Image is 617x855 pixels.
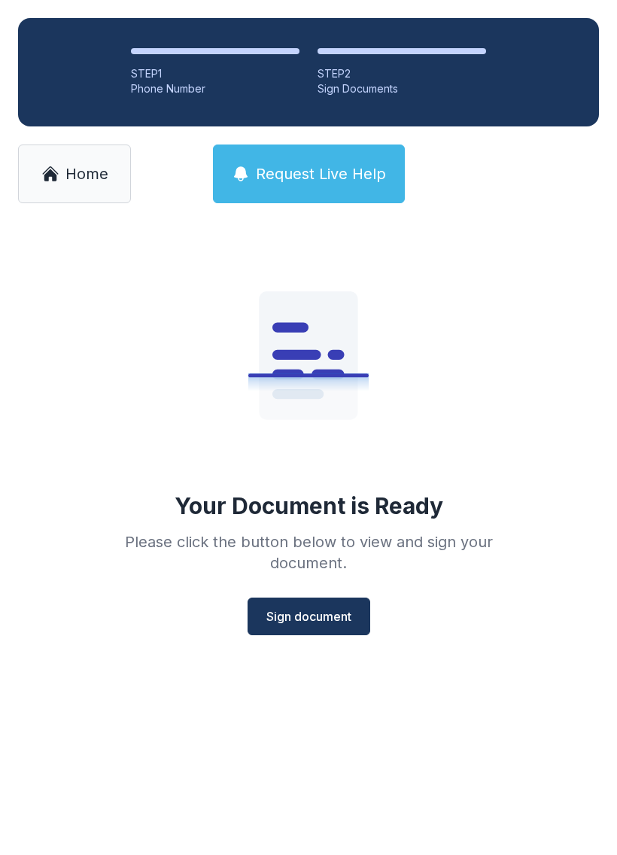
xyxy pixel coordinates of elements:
div: Your Document is Ready [175,492,443,519]
div: STEP 1 [131,66,299,81]
div: Please click the button below to view and sign your document. [92,531,525,574]
span: Home [65,163,108,184]
div: Phone Number [131,81,299,96]
span: Sign document [266,607,351,625]
div: STEP 2 [318,66,486,81]
div: Sign Documents [318,81,486,96]
span: Request Live Help [256,163,386,184]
